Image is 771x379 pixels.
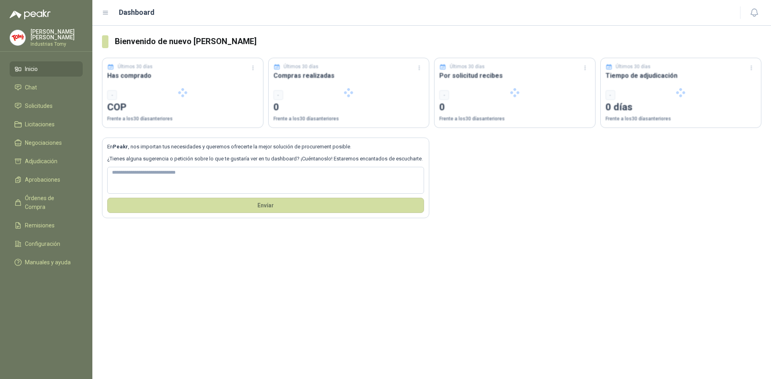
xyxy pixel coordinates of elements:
p: [PERSON_NAME] [PERSON_NAME] [31,29,83,40]
img: Logo peakr [10,10,51,19]
h3: Bienvenido de nuevo [PERSON_NAME] [115,35,761,48]
a: Adjudicación [10,154,83,169]
span: Solicitudes [25,101,53,110]
a: Órdenes de Compra [10,191,83,215]
p: En , nos importan tus necesidades y queremos ofrecerte la mejor solución de procurement posible. [107,143,424,151]
span: Licitaciones [25,120,55,129]
b: Peakr [113,144,128,150]
a: Inicio [10,61,83,77]
span: Negociaciones [25,138,62,147]
span: Chat [25,83,37,92]
a: Licitaciones [10,117,83,132]
img: Company Logo [10,30,25,45]
a: Manuales y ayuda [10,255,83,270]
a: Aprobaciones [10,172,83,187]
span: Manuales y ayuda [25,258,71,267]
span: Órdenes de Compra [25,194,75,211]
a: Configuración [10,236,83,251]
a: Negociaciones [10,135,83,150]
a: Chat [10,80,83,95]
span: Adjudicación [25,157,57,166]
p: ¿Tienes alguna sugerencia o petición sobre lo que te gustaría ver en tu dashboard? ¡Cuéntanoslo! ... [107,155,424,163]
span: Aprobaciones [25,175,60,184]
span: Remisiones [25,221,55,230]
button: Envíar [107,198,424,213]
span: Inicio [25,65,38,73]
h1: Dashboard [119,7,155,18]
span: Configuración [25,239,60,248]
a: Solicitudes [10,98,83,113]
p: Industrias Tomy [31,42,83,47]
a: Remisiones [10,218,83,233]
